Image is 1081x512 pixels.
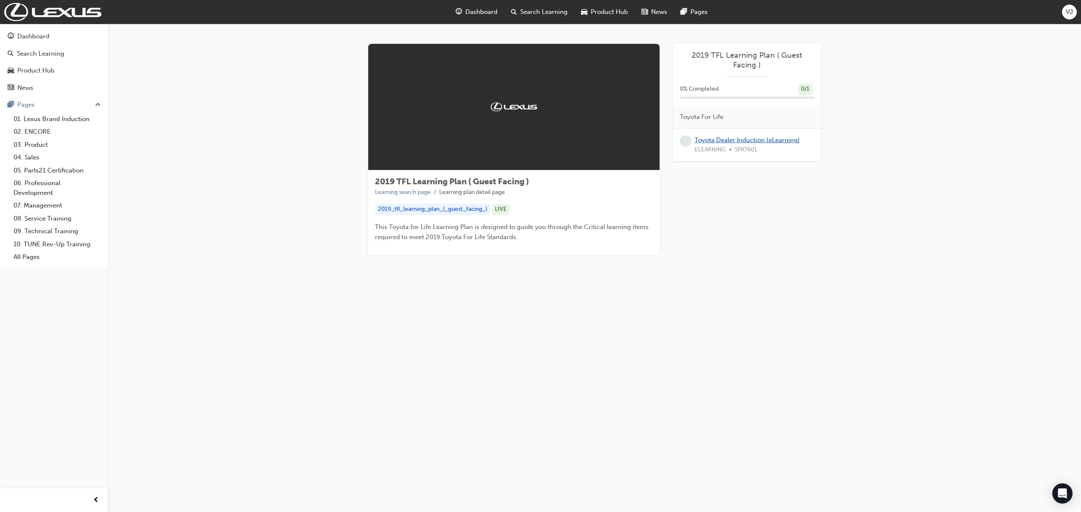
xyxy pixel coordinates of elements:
[651,7,667,17] span: News
[465,7,497,17] span: Dashboard
[17,83,33,93] div: News
[8,84,14,92] span: news-icon
[635,3,674,21] a: news-iconNews
[680,112,723,122] span: Toyota For Life
[10,199,104,212] a: 07. Management
[439,188,505,197] li: Learning plan detail page
[690,7,708,17] span: Pages
[375,189,431,196] a: Learning search page
[680,135,691,147] span: learningRecordVerb_NONE-icon
[10,125,104,138] a: 02. ENCORE
[1062,5,1077,19] button: VJ
[17,32,49,41] div: Dashboard
[680,84,719,94] span: 0 % Completed
[735,145,757,155] span: SPK7601
[674,3,714,21] a: pages-iconPages
[449,3,504,21] a: guage-iconDashboard
[3,27,104,97] button: DashboardSearch LearningProduct HubNews
[10,251,104,264] a: All Pages
[10,164,104,177] a: 05. Parts21 Certification
[1066,7,1073,17] span: VJ
[681,7,687,17] span: pages-icon
[680,51,814,70] a: 2019 TFL Learning Plan ( Guest Facing )
[574,3,635,21] a: car-iconProduct Hub
[10,177,104,199] a: 06. Professional Development
[456,7,462,17] span: guage-icon
[492,204,510,215] div: LIVE
[10,225,104,238] a: 09. Technical Training
[581,7,587,17] span: car-icon
[3,97,104,113] button: Pages
[8,50,14,58] span: search-icon
[93,495,99,506] span: prev-icon
[3,63,104,78] a: Product Hub
[695,136,800,144] a: Toyota Dealer Induction (eLearning)
[491,102,537,111] img: Trak
[375,204,490,215] div: 2019_tfl_learning_plan_(_guest_facing_)
[10,238,104,251] a: 10. TUNE Rev-Up Training
[10,151,104,164] a: 04. Sales
[8,101,14,109] span: pages-icon
[17,100,35,110] div: Pages
[511,7,517,17] span: search-icon
[17,49,64,59] div: Search Learning
[3,46,104,62] a: Search Learning
[8,33,14,40] span: guage-icon
[95,100,101,110] span: up-icon
[375,223,650,241] span: This Toyota for Life Learning Plan is designed to guide you through the Critical learning items r...
[375,177,529,186] span: 2019 TFL Learning Plan ( Guest Facing )
[798,84,812,95] div: 0 / 1
[10,212,104,225] a: 08. Service Training
[591,7,628,17] span: Product Hub
[4,3,101,21] img: Trak
[8,67,14,75] span: car-icon
[3,80,104,96] a: News
[3,29,104,44] a: Dashboard
[504,3,574,21] a: search-iconSearch Learning
[520,7,568,17] span: Search Learning
[10,138,104,151] a: 03. Product
[641,7,648,17] span: news-icon
[695,145,726,155] span: ELEARNING
[10,113,104,126] a: 01. Lexus Brand Induction
[17,66,54,75] div: Product Hub
[1052,483,1073,504] div: Open Intercom Messenger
